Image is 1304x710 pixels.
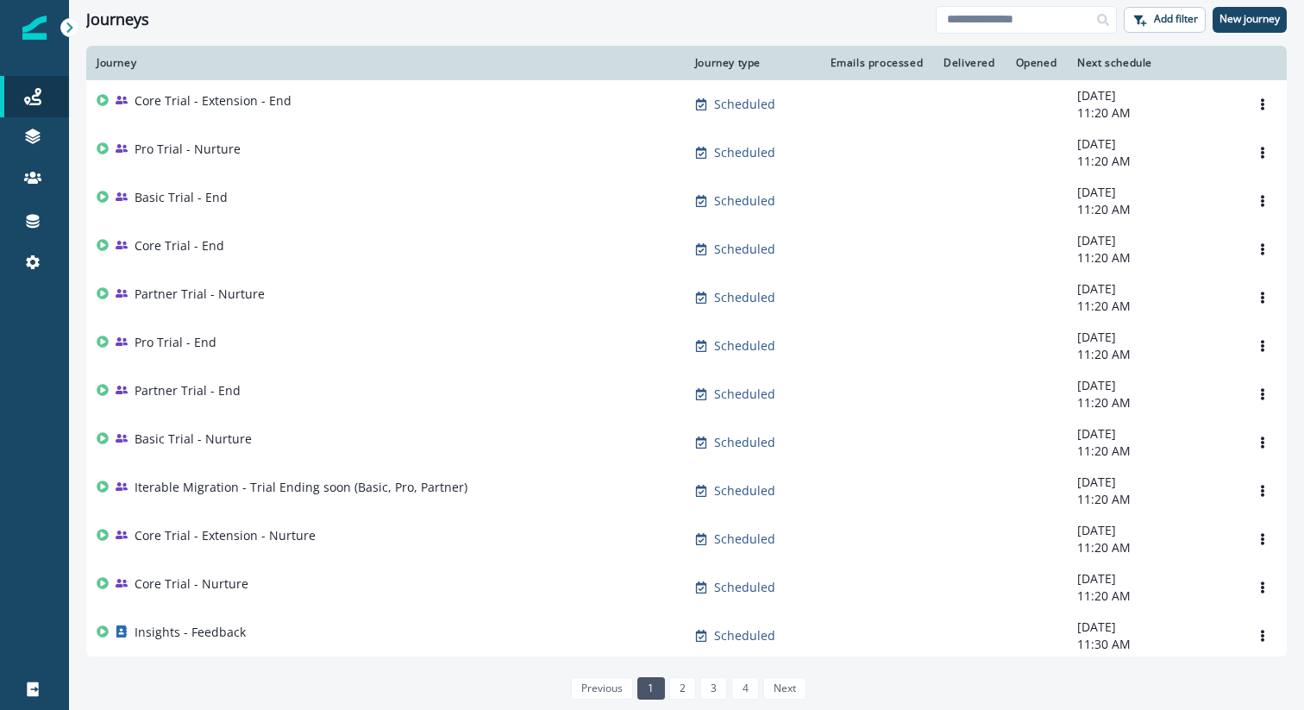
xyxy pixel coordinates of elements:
[86,612,1287,660] a: Insights - FeedbackScheduled-[DATE]11:30 AMOptions
[567,677,806,700] ul: Pagination
[1016,56,1057,70] div: Opened
[86,129,1287,177] a: Pro Trial - NurtureScheduled-[DATE]11:20 AMOptions
[86,80,1287,129] a: Core Trial - Extension - EndScheduled-[DATE]11:20 AMOptions
[1249,526,1276,552] button: Options
[1077,298,1228,315] p: 11:20 AM
[1249,285,1276,311] button: Options
[135,382,241,399] p: Partner Trial - End
[1077,377,1228,394] p: [DATE]
[714,96,775,113] p: Scheduled
[1077,232,1228,249] p: [DATE]
[1077,570,1228,587] p: [DATE]
[1249,140,1276,166] button: Options
[1077,104,1228,122] p: 11:20 AM
[1124,7,1206,33] button: Add filter
[1249,91,1276,117] button: Options
[1249,623,1276,649] button: Options
[1219,13,1280,25] p: New journey
[669,677,696,700] a: Page 2
[824,56,923,70] div: Emails processed
[135,334,216,351] p: Pro Trial - End
[86,563,1287,612] a: Core Trial - NurtureScheduled-[DATE]11:20 AMOptions
[86,225,1287,273] a: Core Trial - EndScheduled-[DATE]11:20 AMOptions
[700,677,727,700] a: Page 3
[1213,7,1287,33] button: New journey
[1249,188,1276,214] button: Options
[1077,280,1228,298] p: [DATE]
[135,479,467,496] p: Iterable Migration - Trial Ending soon (Basic, Pro, Partner)
[86,370,1287,418] a: Partner Trial - EndScheduled-[DATE]11:20 AMOptions
[714,289,775,306] p: Scheduled
[135,141,241,158] p: Pro Trial - Nurture
[714,192,775,210] p: Scheduled
[135,624,246,641] p: Insights - Feedback
[86,273,1287,322] a: Partner Trial - NurtureScheduled-[DATE]11:20 AMOptions
[637,677,664,700] a: Page 1 is your current page
[86,322,1287,370] a: Pro Trial - EndScheduled-[DATE]11:20 AMOptions
[1077,201,1228,218] p: 11:20 AM
[86,177,1287,225] a: Basic Trial - EndScheduled-[DATE]11:20 AMOptions
[1077,394,1228,412] p: 11:20 AM
[1077,491,1228,508] p: 11:20 AM
[714,241,775,258] p: Scheduled
[714,627,775,644] p: Scheduled
[944,56,994,70] div: Delivered
[1077,619,1228,636] p: [DATE]
[763,677,806,700] a: Next page
[1249,236,1276,262] button: Options
[1077,56,1228,70] div: Next schedule
[1077,425,1228,443] p: [DATE]
[1249,430,1276,456] button: Options
[1077,539,1228,556] p: 11:20 AM
[1077,184,1228,201] p: [DATE]
[135,575,248,593] p: Core Trial - Nurture
[86,515,1287,563] a: Core Trial - Extension - NurtureScheduled-[DATE]11:20 AMOptions
[714,482,775,500] p: Scheduled
[731,677,758,700] a: Page 4
[22,16,47,40] img: Inflection
[714,531,775,548] p: Scheduled
[1077,443,1228,460] p: 11:20 AM
[1077,522,1228,539] p: [DATE]
[1077,153,1228,170] p: 11:20 AM
[714,337,775,355] p: Scheduled
[1077,587,1228,605] p: 11:20 AM
[695,56,803,70] div: Journey type
[135,237,224,254] p: Core Trial - End
[1077,346,1228,363] p: 11:20 AM
[1249,381,1276,407] button: Options
[135,189,228,206] p: Basic Trial - End
[97,56,674,70] div: Journey
[1077,636,1228,653] p: 11:30 AM
[86,418,1287,467] a: Basic Trial - NurtureScheduled-[DATE]11:20 AMOptions
[714,579,775,596] p: Scheduled
[714,144,775,161] p: Scheduled
[1249,575,1276,600] button: Options
[135,527,316,544] p: Core Trial - Extension - Nurture
[135,286,265,303] p: Partner Trial - Nurture
[86,10,149,29] h1: Journeys
[1077,329,1228,346] p: [DATE]
[1077,249,1228,267] p: 11:20 AM
[135,92,292,110] p: Core Trial - Extension - End
[1154,13,1198,25] p: Add filter
[714,386,775,403] p: Scheduled
[1249,333,1276,359] button: Options
[1249,478,1276,504] button: Options
[714,434,775,451] p: Scheduled
[1077,87,1228,104] p: [DATE]
[135,430,252,448] p: Basic Trial - Nurture
[1077,474,1228,491] p: [DATE]
[86,467,1287,515] a: Iterable Migration - Trial Ending soon (Basic, Pro, Partner)Scheduled-[DATE]11:20 AMOptions
[1077,135,1228,153] p: [DATE]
